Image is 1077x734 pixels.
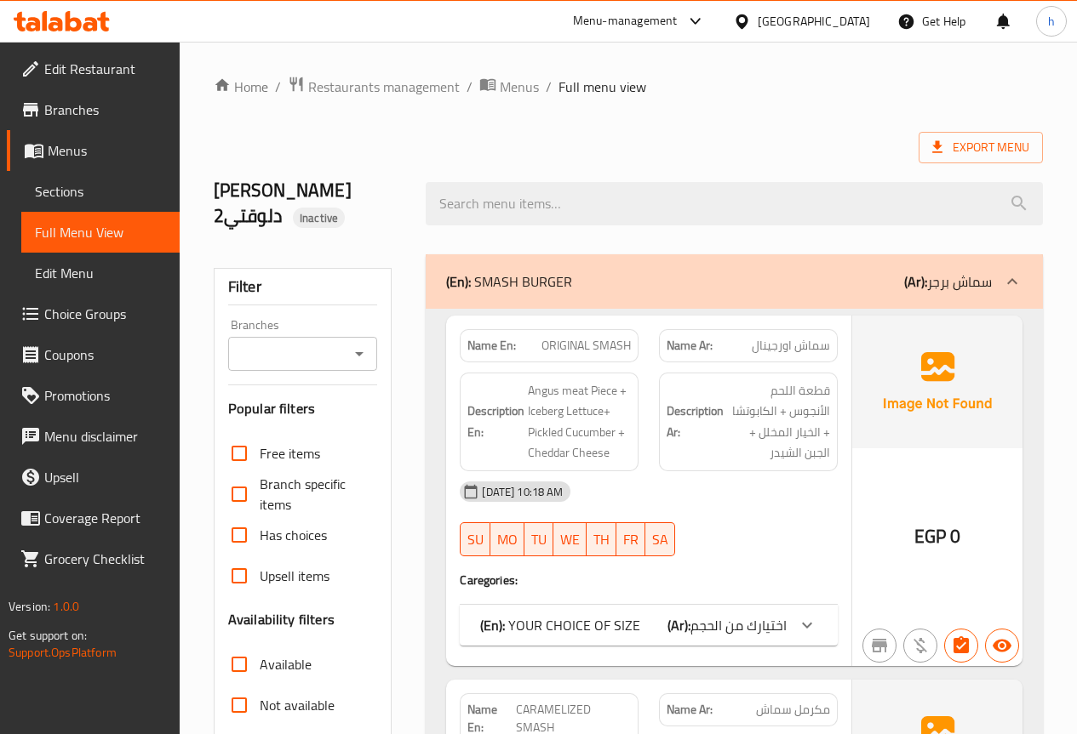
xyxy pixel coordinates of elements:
[7,457,180,498] a: Upsell
[467,401,524,442] strong: Description En:
[7,416,180,457] a: Menu disclaimer
[528,380,631,464] span: Angus meat Piece + Iceberg Lettuce+ Pickled Cucumber + Cheddar Cheese
[667,337,713,355] strong: Name Ar:
[1048,12,1055,31] span: h
[480,615,640,635] p: YOUR CHOICE OF SIZE
[260,695,335,715] span: Not available
[44,508,166,528] span: Coverage Report
[950,520,960,553] span: 0
[7,293,180,334] a: Choice Groups
[7,538,180,579] a: Grocery Checklist
[228,610,335,629] h3: Availability filters
[985,629,1019,663] button: Available
[652,527,668,552] span: SA
[524,522,553,556] button: TU
[616,522,645,556] button: FR
[214,76,1043,98] nav: breadcrumb
[347,342,371,366] button: Open
[904,269,927,294] b: (Ar):
[260,566,329,586] span: Upsell items
[480,612,505,638] b: (En):
[44,59,166,79] span: Edit Restaurant
[944,629,978,663] button: Has choices
[293,208,345,228] div: Inactive
[467,337,516,355] strong: Name En:
[21,212,180,253] a: Full Menu View
[426,254,1043,309] div: (En): SMASH BURGER(Ar):سماش برجر
[756,701,830,719] span: مكرمل سماش
[852,316,1023,448] img: Ae5nvW7+0k+MAAAAAElFTkSuQmCC
[903,629,937,663] button: Purchased item
[44,344,166,365] span: Coupons
[44,304,166,324] span: Choice Groups
[44,549,166,569] span: Grocery Checklist
[446,271,572,292] p: SMASH BURGER
[214,178,406,229] h2: [PERSON_NAME] دلوقتي2
[9,595,50,617] span: Version:
[667,701,713,719] strong: Name Ar:
[228,269,378,305] div: Filter
[53,595,79,617] span: 1.0.0
[587,522,616,556] button: TH
[919,132,1043,163] span: Export Menu
[862,629,897,663] button: Not branch specific item
[44,385,166,406] span: Promotions
[446,269,471,294] b: (En):
[758,12,870,31] div: [GEOGRAPHIC_DATA]
[727,380,830,464] span: قطعة اللحم الأنجوس + الكابوتشا + الخيار المخلل + الجبن الشيدر
[623,527,639,552] span: FR
[7,334,180,375] a: Coupons
[7,130,180,171] a: Menus
[35,222,166,242] span: Full Menu View
[7,48,180,89] a: Edit Restaurant
[667,401,724,442] strong: Description Ar:
[7,498,180,538] a: Coverage Report
[288,76,460,98] a: Restaurants management
[9,624,87,646] span: Get support on:
[214,77,268,97] a: Home
[497,527,518,552] span: MO
[48,140,166,161] span: Menus
[904,271,992,292] p: سماش برجر
[260,443,320,464] span: Free items
[35,181,166,202] span: Sections
[914,520,946,553] span: EGP
[44,100,166,120] span: Branches
[475,484,570,500] span: [DATE] 10:18 AM
[44,467,166,487] span: Upsell
[593,527,610,552] span: TH
[35,263,166,283] span: Edit Menu
[260,654,312,674] span: Available
[752,337,830,355] span: سماش اورجينال
[667,612,690,638] b: (Ar):
[932,137,1029,158] span: Export Menu
[21,171,180,212] a: Sections
[260,525,327,545] span: Has choices
[553,522,587,556] button: WE
[21,253,180,293] a: Edit Menu
[308,77,460,97] span: Restaurants management
[293,210,345,226] span: Inactive
[690,612,787,638] span: اختيارك من الحجم
[479,76,539,98] a: Menus
[546,77,552,97] li: /
[426,182,1043,225] input: search
[9,641,117,663] a: Support.OpsPlatform
[460,572,838,589] h4: Caregories:
[541,337,631,355] span: ORIGINAL SMASH
[559,77,646,97] span: Full menu view
[44,426,166,447] span: Menu disclaimer
[7,89,180,130] a: Branches
[467,77,473,97] li: /
[275,77,281,97] li: /
[260,474,364,515] span: Branch specific items
[500,77,539,97] span: Menus
[531,527,547,552] span: TU
[645,522,675,556] button: SA
[228,399,378,418] h3: Popular filters
[460,522,490,556] button: SU
[467,527,484,552] span: SU
[7,375,180,416] a: Promotions
[573,11,678,31] div: Menu-management
[490,522,524,556] button: MO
